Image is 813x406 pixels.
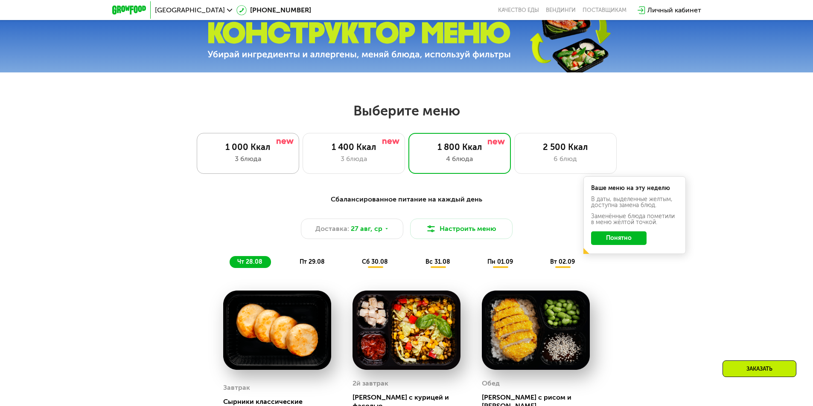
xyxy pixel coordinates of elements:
div: 2й завтрак [353,377,388,390]
div: 1 400 Ккал [312,142,396,152]
span: чт 28.08 [237,258,262,265]
span: 27 авг, ср [351,224,382,234]
span: [GEOGRAPHIC_DATA] [155,7,225,14]
div: 3 блюда [206,154,290,164]
div: 3 блюда [312,154,396,164]
div: 6 блюд [523,154,608,164]
span: вт 02.09 [550,258,575,265]
a: Качество еды [498,7,539,14]
div: Личный кабинет [647,5,701,15]
a: [PHONE_NUMBER] [236,5,311,15]
button: Понятно [591,231,647,245]
span: вс 31.08 [425,258,450,265]
div: Ваше меню на эту неделю [591,185,678,191]
div: 4 блюда [417,154,502,164]
h2: Выберите меню [27,102,786,119]
div: Обед [482,377,500,390]
div: 1 800 Ккал [417,142,502,152]
div: Сырники классические [223,397,338,406]
span: Доставка: [315,224,349,234]
span: пт 29.08 [300,258,325,265]
div: Заказать [723,360,796,377]
div: Завтрак [223,381,250,394]
a: Вендинги [546,7,576,14]
div: Заменённые блюда пометили в меню жёлтой точкой. [591,213,678,225]
div: поставщикам [583,7,627,14]
div: 2 500 Ккал [523,142,608,152]
div: В даты, выделенные желтым, доступна замена блюд. [591,196,678,208]
span: сб 30.08 [362,258,388,265]
span: пн 01.09 [487,258,513,265]
button: Настроить меню [410,219,513,239]
div: Сбалансированное питание на каждый день [154,194,659,205]
div: 1 000 Ккал [206,142,290,152]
